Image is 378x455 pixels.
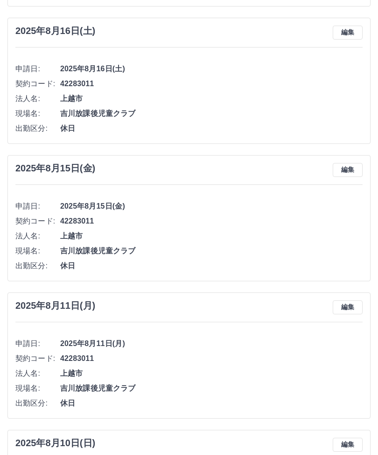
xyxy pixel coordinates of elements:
[60,353,363,364] span: 42283011
[15,216,60,227] span: 契約コード:
[60,231,363,242] span: 上越市
[60,93,363,104] span: 上越市
[60,383,363,394] span: 吉川放課後児童クラブ
[60,123,363,134] span: 休日
[60,216,363,227] span: 42283011
[60,338,363,349] span: 2025年8月11日(月)
[333,438,363,452] button: 編集
[60,78,363,89] span: 42283011
[15,63,60,75] span: 申請日:
[15,93,60,104] span: 法人名:
[15,353,60,364] span: 契約コード:
[15,245,60,257] span: 現場名:
[60,108,363,119] span: 吉川放課後児童クラブ
[15,338,60,349] span: 申請日:
[15,438,95,448] h3: 2025年8月10日(日)
[333,26,363,40] button: 編集
[15,123,60,134] span: 出勤区分:
[15,231,60,242] span: 法人名:
[60,245,363,257] span: 吉川放課後児童クラブ
[15,383,60,394] span: 現場名:
[60,368,363,379] span: 上越市
[15,398,60,409] span: 出勤区分:
[15,368,60,379] span: 法人名:
[60,398,363,409] span: 休日
[333,163,363,177] button: 編集
[60,63,363,75] span: 2025年8月16日(土)
[60,260,363,272] span: 休日
[15,163,95,174] h3: 2025年8月15日(金)
[60,201,363,212] span: 2025年8月15日(金)
[15,300,95,311] h3: 2025年8月11日(月)
[15,201,60,212] span: 申請日:
[15,26,95,36] h3: 2025年8月16日(土)
[15,78,60,89] span: 契約コード:
[333,300,363,314] button: 編集
[15,108,60,119] span: 現場名:
[15,260,60,272] span: 出勤区分:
